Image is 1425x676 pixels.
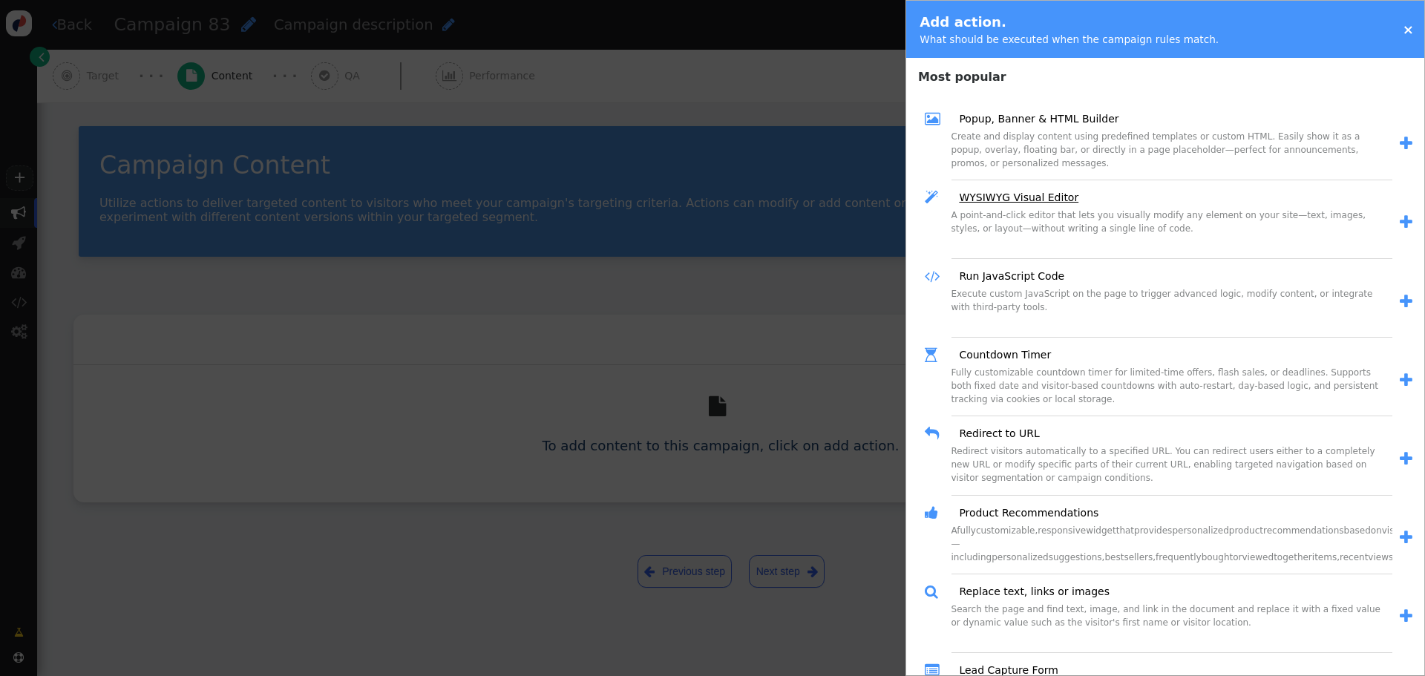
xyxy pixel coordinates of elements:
[1086,525,1116,536] span: widget
[951,209,1392,259] div: A point-and-click editor that lets you visually modify any element on your site—text, images, sty...
[949,584,1110,600] a: Replace text, links or images
[1104,552,1124,562] span: best
[1392,132,1413,156] a: 
[1392,211,1413,234] a: 
[1392,447,1413,471] a: 
[1344,525,1371,536] span: based
[1392,526,1413,550] a: 
[1124,552,1156,562] span: sellers,
[951,603,1392,653] div: Search the page and find text, image, and link in the document and replace it with a fixed value ...
[1229,525,1263,536] span: product
[925,187,949,209] span: 
[1400,136,1412,151] span: 
[1172,525,1228,536] span: personalized
[1400,451,1412,467] span: 
[925,344,949,366] span: 
[1312,552,1340,562] span: items,
[1400,530,1412,545] span: 
[1242,552,1274,562] span: viewed
[920,32,1219,47] div: What should be executed when the campaign rules match.
[1049,552,1105,562] span: suggestions,
[949,505,1098,521] a: Product Recommendations
[992,552,1048,562] span: personalized
[1156,552,1202,562] span: frequently
[949,347,1051,363] a: Countdown Timer
[925,502,949,524] span: 
[906,62,1424,86] h4: Most popular
[1233,552,1242,562] span: or
[1403,22,1414,37] a: ×
[976,525,1038,536] span: customizable,
[951,366,1392,416] div: Fully customizable countdown timer for limited-time offers, flash sales, or deadlines. Supports b...
[951,130,1392,180] div: Create and display content using predefined templates or custom HTML. Easily show it as a popup, ...
[1038,525,1086,536] span: responsive
[1371,525,1382,536] span: on
[949,190,1078,206] a: WYSIWYG Visual Editor
[925,266,949,287] span: 
[951,444,1392,495] div: Redirect visitors automatically to a specified URL. You can redirect users either to a completely...
[1263,525,1344,536] span: recommendations
[949,269,1064,284] a: Run JavaScript Code
[949,111,1118,127] a: Popup, Banner & HTML Builder
[925,108,949,130] span: 
[925,423,949,444] span: 
[949,426,1039,442] a: Redirect to URL
[1392,369,1413,393] a: 
[1400,214,1412,230] span: 
[1400,373,1412,388] span: 
[1392,290,1413,314] a: 
[1382,525,1409,536] span: visitor
[1400,294,1412,309] span: 
[957,525,976,536] span: fully
[951,525,957,536] span: A
[1274,552,1312,562] span: together
[1392,605,1413,629] a: 
[951,287,1392,338] div: Execute custom JavaScript on the page to trigger advanced logic, modify content, or integrate wit...
[1400,608,1412,624] span: 
[1116,525,1134,536] span: that
[1202,552,1234,562] span: bought
[925,581,949,603] span: 
[1134,525,1172,536] span: provides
